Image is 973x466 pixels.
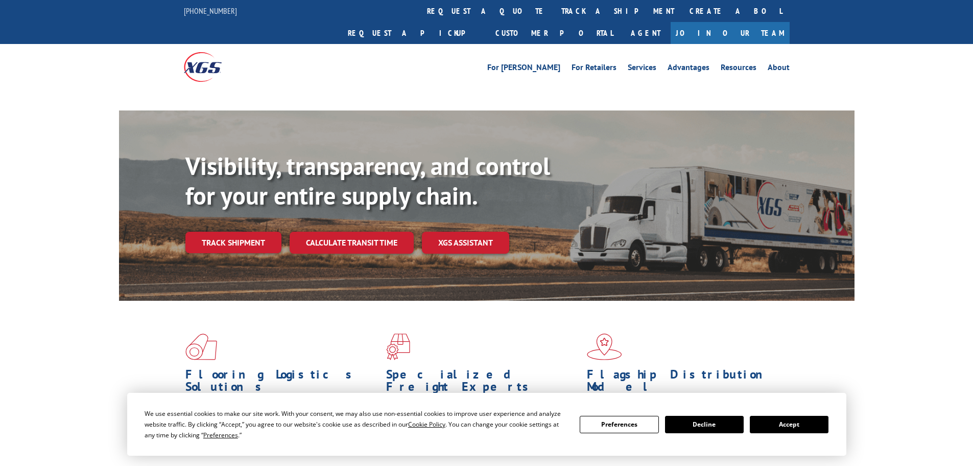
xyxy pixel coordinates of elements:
[587,368,780,398] h1: Flagship Distribution Model
[721,63,756,75] a: Resources
[185,232,281,253] a: Track shipment
[665,416,744,433] button: Decline
[127,393,846,456] div: Cookie Consent Prompt
[203,431,238,439] span: Preferences
[340,22,488,44] a: Request a pickup
[628,63,656,75] a: Services
[768,63,790,75] a: About
[145,408,567,440] div: We use essential cookies to make our site work. With your consent, we may also use non-essential ...
[185,368,378,398] h1: Flooring Logistics Solutions
[587,334,622,360] img: xgs-icon-flagship-distribution-model-red
[408,420,445,429] span: Cookie Policy
[386,368,579,398] h1: Specialized Freight Experts
[671,22,790,44] a: Join Our Team
[572,63,616,75] a: For Retailers
[185,150,550,211] b: Visibility, transparency, and control for your entire supply chain.
[386,334,410,360] img: xgs-icon-focused-on-flooring-red
[290,232,414,254] a: Calculate transit time
[488,22,621,44] a: Customer Portal
[580,416,658,433] button: Preferences
[422,232,509,254] a: XGS ASSISTANT
[487,63,560,75] a: For [PERSON_NAME]
[184,6,237,16] a: [PHONE_NUMBER]
[668,63,709,75] a: Advantages
[621,22,671,44] a: Agent
[750,416,828,433] button: Accept
[185,334,217,360] img: xgs-icon-total-supply-chain-intelligence-red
